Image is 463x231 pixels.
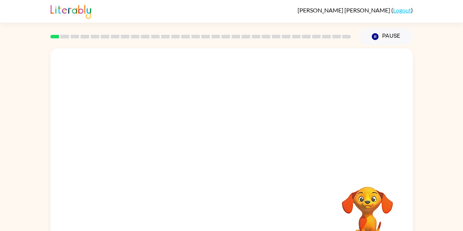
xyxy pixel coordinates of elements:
div: ( ) [298,7,413,14]
img: Literably [51,3,91,19]
a: Logout [393,7,411,14]
button: Pause [360,28,413,45]
span: [PERSON_NAME] [PERSON_NAME] [298,7,391,14]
